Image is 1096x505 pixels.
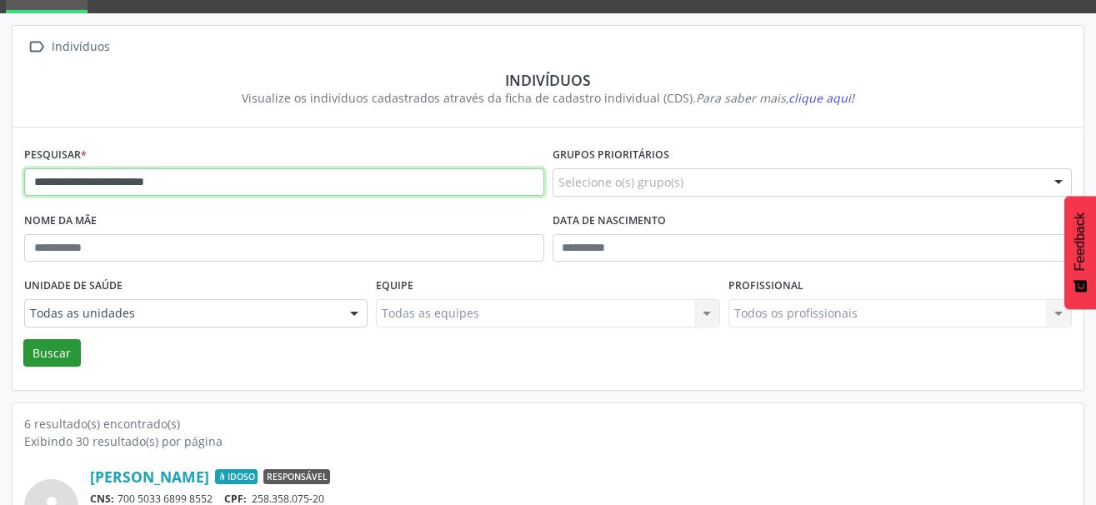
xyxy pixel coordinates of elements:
[24,415,1072,432] div: 6 resultado(s) encontrado(s)
[24,35,113,59] a:  Indivíduos
[24,142,87,168] label: Pesquisar
[23,339,81,367] button: Buscar
[696,90,854,106] i: Para saber mais,
[36,71,1060,89] div: Indivíduos
[48,35,113,59] div: Indivíduos
[376,273,413,299] label: Equipe
[1064,196,1096,309] button: Feedback - Mostrar pesquisa
[263,469,330,484] span: Responsável
[553,142,669,168] label: Grupos prioritários
[1073,212,1088,271] span: Feedback
[36,89,1060,107] div: Visualize os indivíduos cadastrados através da ficha de cadastro individual (CDS).
[24,35,48,59] i: 
[788,90,854,106] span: clique aqui!
[215,469,258,484] span: Idoso
[24,432,1072,450] div: Exibindo 30 resultado(s) por página
[728,273,803,299] label: Profissional
[90,467,209,486] a: [PERSON_NAME]
[558,173,683,191] span: Selecione o(s) grupo(s)
[30,305,333,322] span: Todas as unidades
[553,208,666,234] label: Data de nascimento
[24,273,123,299] label: Unidade de saúde
[24,208,97,234] label: Nome da mãe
